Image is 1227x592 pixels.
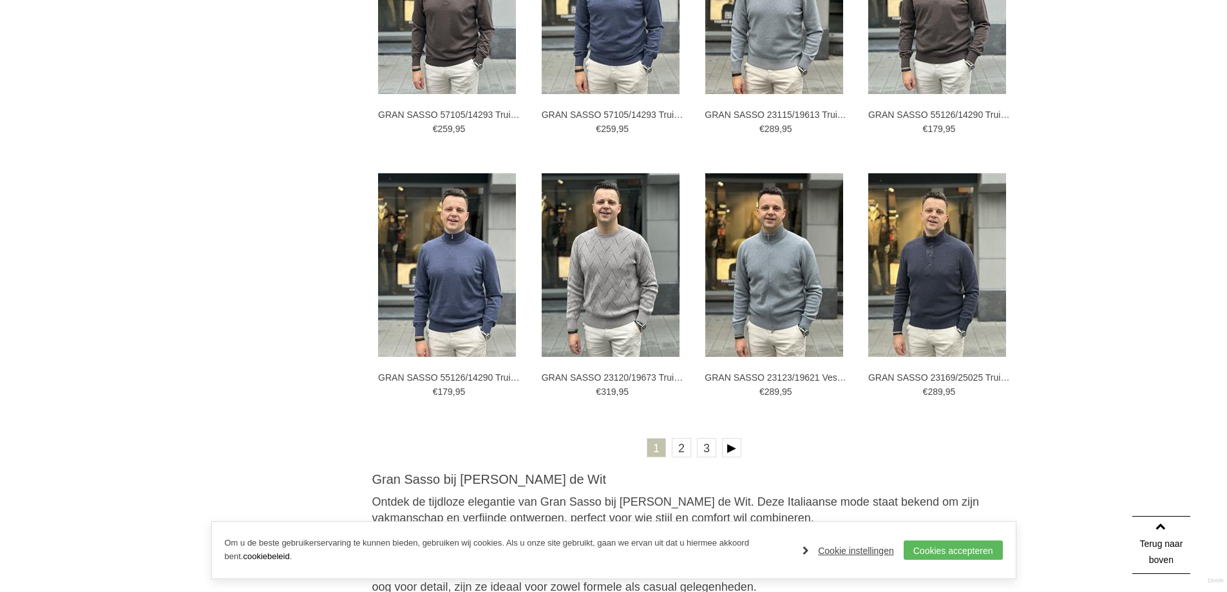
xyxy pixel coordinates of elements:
a: Terug naar boven [1132,516,1190,574]
span: € [759,387,765,397]
span: 95 [946,387,956,397]
span: 179 [927,124,942,134]
span: 289 [765,387,779,397]
span: 95 [455,387,466,397]
span: € [596,387,601,397]
img: GRAN SASSO 23120/19673 Truien [542,173,680,357]
span: 289 [765,124,779,134]
span: € [923,387,928,397]
span: € [433,124,438,134]
span: 95 [455,124,466,134]
span: , [453,124,455,134]
a: GRAN SASSO 23120/19673 Truien [542,372,683,383]
a: GRAN SASSO 57105/14293 Truien [542,109,683,120]
span: , [779,124,782,134]
span: 259 [437,124,452,134]
span: , [943,387,946,397]
a: 1 [647,438,666,457]
span: , [616,387,618,397]
span: 259 [601,124,616,134]
img: GRAN SASSO 23169/25025 Truien [868,173,1006,357]
h2: Gran Sasso bij [PERSON_NAME] de Wit [372,472,1016,488]
img: GRAN SASSO 55126/14290 Truien [378,173,516,357]
a: 3 [697,438,716,457]
a: Divide [1208,573,1224,589]
p: Om u de beste gebruikerservaring te kunnen bieden, gebruiken wij cookies. Als u onze site gebruik... [225,537,790,564]
a: cookiebeleid [243,551,289,561]
a: Cookie instellingen [803,541,894,560]
img: GRAN SASSO 23123/19621 Vesten en Gilets [705,173,843,357]
a: Cookies accepteren [904,540,1003,560]
a: GRAN SASSO 23169/25025 Truien [868,372,1010,383]
a: GRAN SASSO 55126/14290 Truien [378,372,520,383]
a: 2 [672,438,691,457]
span: € [433,387,438,397]
span: 319 [601,387,616,397]
span: € [596,124,601,134]
a: GRAN SASSO 23123/19621 Vesten en Gilets [705,372,846,383]
span: 95 [946,124,956,134]
span: , [616,124,618,134]
span: , [453,387,455,397]
span: , [779,387,782,397]
span: 95 [618,124,629,134]
span: € [923,124,928,134]
span: , [943,124,946,134]
span: 95 [782,124,792,134]
span: 95 [782,387,792,397]
span: € [759,124,765,134]
span: 179 [437,387,452,397]
a: GRAN SASSO 57105/14293 Truien [378,109,520,120]
span: 289 [927,387,942,397]
a: GRAN SASSO 55126/14290 Truien [868,109,1010,120]
a: GRAN SASSO 23115/19613 Truien [705,109,846,120]
span: 95 [618,387,629,397]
